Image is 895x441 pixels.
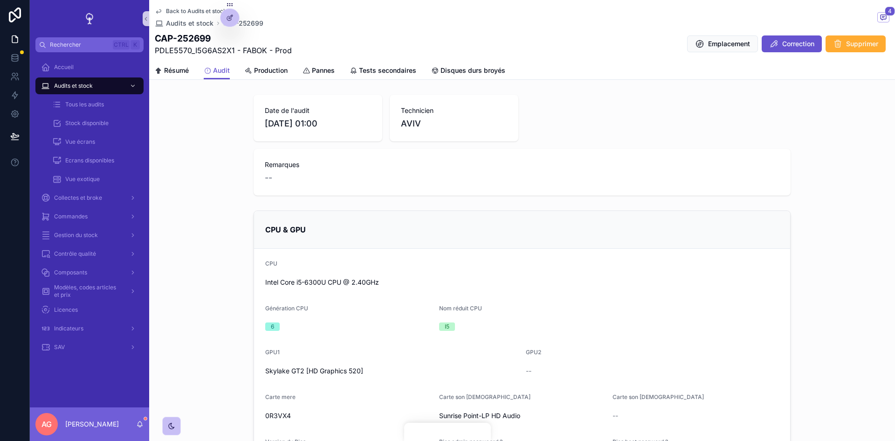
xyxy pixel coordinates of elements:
[155,32,292,45] h1: CAP-252699
[65,175,100,183] span: Vue exotique
[35,245,144,262] a: Contrôle qualité
[265,349,280,356] span: GPU1
[265,171,272,184] span: --
[254,66,288,75] span: Production
[526,349,541,356] span: GPU2
[401,117,507,130] span: AVIV
[359,66,416,75] span: Tests secondaires
[47,171,144,188] a: Vue exotique
[35,339,144,356] a: SAV
[877,12,889,24] button: 4
[54,194,102,202] span: Collectes et broke
[265,260,277,267] span: CPU
[265,160,779,169] span: Remarques
[54,63,74,71] span: Accueil
[782,39,814,49] span: Correction
[303,62,335,81] a: Pannes
[265,393,296,400] span: Carte mere
[155,62,189,81] a: Résumé
[439,393,530,400] span: Carte son [DEMOGRAPHIC_DATA]
[265,106,371,115] span: Date de l'audit
[35,320,144,337] a: Indicateurs
[65,138,95,146] span: Vue écrans
[47,96,144,113] a: Tous les audits
[35,37,144,52] button: RechercherCtrlK
[213,66,230,75] span: Audit
[54,284,122,299] span: Modèles, codes articles et prix
[885,7,895,16] span: 4
[35,283,144,300] a: Modèles, codes articles et prix
[155,45,292,56] span: PDLE5570_I5G6AS2X1 - FABOK - Prod
[82,11,97,26] img: App logo
[35,208,144,225] a: Commandes
[65,101,104,108] span: Tous les audits
[30,52,149,368] div: scrollable content
[35,264,144,281] a: Composants
[47,133,144,150] a: Vue écrans
[441,66,505,75] span: Disques durs broyés
[164,66,189,75] span: Résumé
[431,62,505,81] a: Disques durs broyés
[350,62,416,81] a: Tests secondaires
[35,227,144,244] a: Gestion du stock
[41,419,52,430] span: AG
[265,366,518,376] span: Skylake GT2 [HD Graphics 520]
[54,213,88,220] span: Commandes
[826,35,886,52] button: Supprimer
[846,39,878,49] span: Supprimer
[35,77,144,94] a: Audits et stock
[155,19,213,28] a: Audits et stock
[245,62,288,81] a: Production
[265,411,432,420] span: 0R3VX4
[47,152,144,169] a: Ecrans disponibles
[50,41,109,49] span: Rechercher
[131,41,139,49] span: K
[265,278,379,287] span: Intel Core i5-6300U CPU @ 2.40GHz
[613,393,704,400] span: Carte son [DEMOGRAPHIC_DATA]
[47,115,144,132] a: Stock disponible
[35,189,144,206] a: Collectes et broke
[439,305,482,312] span: Nom réduit CPU
[35,301,144,318] a: Licences
[439,411,606,420] span: Sunrise Point-LP HD Audio
[223,19,263,28] a: CAP-252699
[265,117,371,130] span: [DATE] 01:00
[54,306,78,314] span: Licences
[54,325,83,332] span: Indicateurs
[54,250,96,258] span: Contrôle qualité
[54,269,87,276] span: Composants
[613,411,618,420] span: --
[65,157,114,164] span: Ecrans disponibles
[65,420,119,429] p: [PERSON_NAME]
[312,66,335,75] span: Pannes
[687,35,758,52] button: Emplacement
[445,322,449,331] div: I5
[708,39,750,49] span: Emplacement
[526,366,531,376] span: --
[762,35,822,52] button: Correction
[35,59,144,76] a: Accueil
[401,106,507,115] span: Technicien
[166,7,227,15] span: Back to Audits et stock
[166,19,213,28] span: Audits et stock
[54,343,65,351] span: SAV
[204,62,230,80] a: Audit
[265,305,308,312] span: Génération CPU
[113,40,130,49] span: Ctrl
[155,7,227,15] a: Back to Audits et stock
[271,322,274,331] div: 6
[265,222,306,237] h2: CPU & GPU
[54,231,98,239] span: Gestion du stock
[54,82,93,90] span: Audits et stock
[65,119,109,127] span: Stock disponible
